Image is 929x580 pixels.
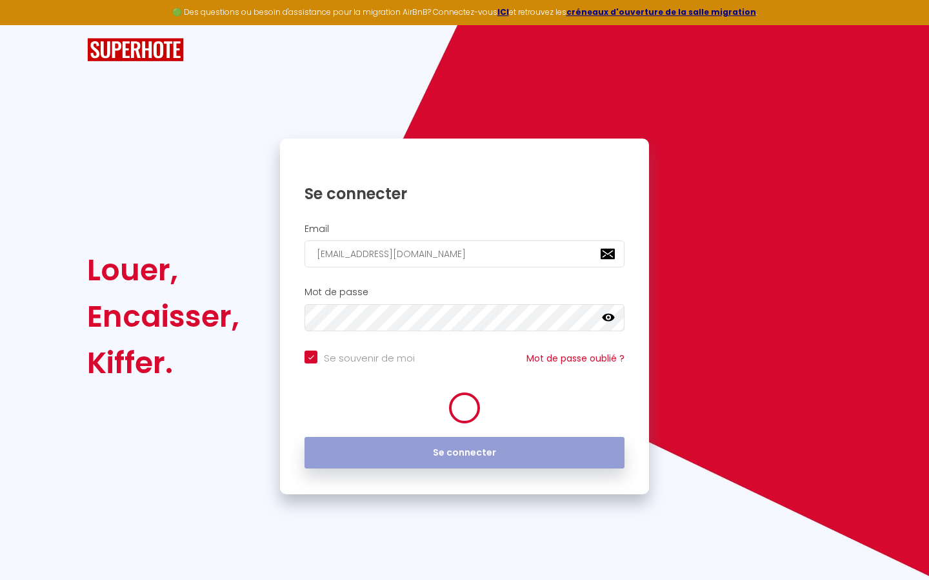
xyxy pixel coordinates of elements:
a: créneaux d'ouverture de la salle migration [566,6,756,17]
div: Kiffer. [87,340,239,386]
button: Ouvrir le widget de chat LiveChat [10,5,49,44]
a: ICI [497,6,509,17]
img: SuperHote logo [87,38,184,62]
h2: Mot de passe [305,287,624,298]
button: Se connecter [305,437,624,469]
a: Mot de passe oublié ? [526,352,624,365]
h2: Email [305,224,624,235]
input: Ton Email [305,240,624,267]
div: Louer, [87,247,239,293]
h1: Se connecter [305,184,624,204]
div: Encaisser, [87,293,239,340]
